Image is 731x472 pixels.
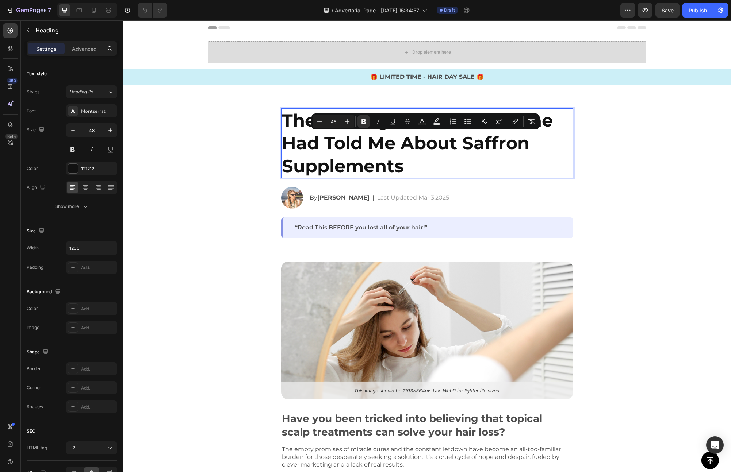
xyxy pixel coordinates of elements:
p: Heading [35,26,114,35]
button: H2 [66,441,117,454]
button: Save [655,3,680,18]
img: gempages_576114690648703826-adfc4cfb-c986-4217-aba4-266441a31ffd.png [158,166,180,188]
span: Save [662,7,674,13]
div: Open Intercom Messenger [706,436,724,454]
span: H2 [69,445,75,450]
div: Image [27,324,39,331]
div: Montserrat [81,108,115,115]
div: Shadow [27,403,43,410]
div: Add... [81,366,115,372]
div: Text style [27,70,47,77]
div: Drop element here [289,29,328,35]
strong: The 7 Things I Wish Someone Had Told Me About Saffron Supplements [159,89,430,156]
span: Draft [444,7,455,13]
span: Heading 2* [69,89,93,95]
div: Publish [689,7,707,14]
p: Have you been tricked into believing that topical scalp treatments can solve your hair loss? [159,391,449,418]
div: Border [27,365,41,372]
div: Add... [81,404,115,410]
div: Width [27,245,39,251]
div: Undo/Redo [138,3,167,18]
p: By [187,173,246,182]
img: gempages_576114690648703826-71ca2e3d-90f1-4bc1-b895-6ec90eb0fba1.png [158,241,450,379]
strong: [PERSON_NAME] [194,174,246,181]
div: Align [27,183,47,193]
div: Add... [81,306,115,312]
div: Size [27,125,46,135]
div: Add... [81,385,115,391]
div: Corner [27,384,41,391]
div: Font [27,108,36,114]
div: Shape [27,347,50,357]
p: 7 [48,6,51,15]
input: Auto [66,241,117,255]
p: “Read This BEFORE you lost all of your hair!” [172,204,438,211]
div: Add... [81,325,115,331]
div: Color [27,165,38,172]
h2: Rich Text Editor. Editing area: main [158,88,450,158]
p: 🎁 LIMITED TIME - HAIR DAY SALE 🎁 [1,52,607,61]
button: Publish [682,3,713,18]
span: Advertorial Page - [DATE] 15:34:57 [335,7,419,14]
div: 121212 [81,166,115,172]
div: Color [27,305,38,312]
p: Last Updated Mar 3.2025 [254,173,326,182]
div: Beta [5,134,18,139]
div: 450 [7,78,18,84]
iframe: Design area [123,20,731,472]
p: Settings [36,45,57,53]
div: Size [27,226,46,236]
div: Styles [27,89,39,95]
div: Add... [81,264,115,271]
p: | [249,173,251,182]
div: Editor contextual toolbar [311,113,540,129]
div: Padding [27,264,43,271]
span: / [332,7,333,14]
button: Heading 2* [66,85,117,98]
div: SEO [27,428,35,434]
button: Show more [27,200,117,213]
div: Show more [55,203,89,210]
p: Advanced [72,45,97,53]
div: Background [27,287,62,297]
div: HTML tag [27,445,47,451]
button: 7 [3,3,54,18]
